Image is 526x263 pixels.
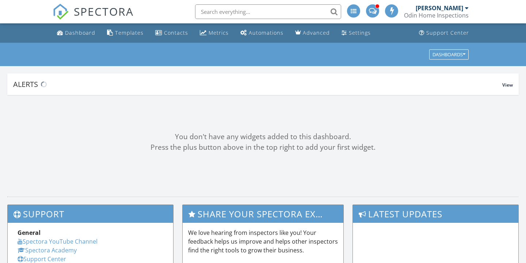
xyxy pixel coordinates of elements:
[237,26,286,40] a: Automations (Basic)
[349,29,371,36] div: Settings
[74,4,134,19] span: SPECTORA
[502,82,513,88] span: View
[53,4,69,20] img: The Best Home Inspection Software - Spectora
[13,79,502,89] div: Alerts
[53,10,134,25] a: SPECTORA
[54,26,98,40] a: Dashboard
[7,131,519,142] div: You don't have any widgets added to this dashboard.
[197,26,232,40] a: Metrics
[426,29,469,36] div: Support Center
[292,26,333,40] a: Advanced
[339,26,374,40] a: Settings
[18,237,98,245] a: Spectora YouTube Channel
[115,29,144,36] div: Templates
[7,142,519,153] div: Press the plus button above in the top right to add your first widget.
[416,4,463,12] div: [PERSON_NAME]
[195,4,341,19] input: Search everything...
[18,229,41,237] strong: General
[65,29,95,36] div: Dashboard
[303,29,330,36] div: Advanced
[353,205,518,223] h3: Latest Updates
[249,29,283,36] div: Automations
[164,29,188,36] div: Contacts
[404,12,469,19] div: Odin Home Inspections
[18,246,77,254] a: Spectora Academy
[188,228,338,255] p: We love hearing from inspectors like you! Your feedback helps us improve and helps other inspecto...
[104,26,146,40] a: Templates
[152,26,191,40] a: Contacts
[183,205,344,223] h3: Share Your Spectora Experience
[416,26,472,40] a: Support Center
[209,29,229,36] div: Metrics
[429,49,469,60] button: Dashboards
[18,255,66,263] a: Support Center
[8,205,173,223] h3: Support
[432,52,465,57] div: Dashboards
